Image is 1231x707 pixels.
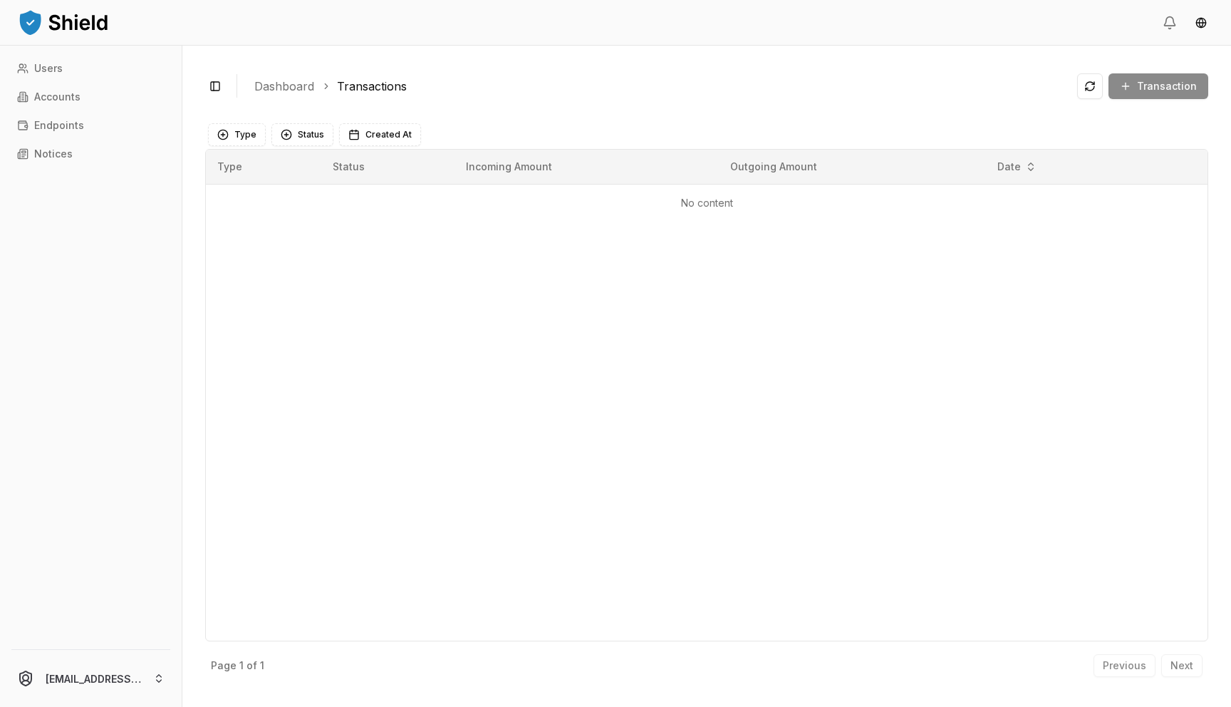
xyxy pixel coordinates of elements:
a: Users [11,57,170,80]
th: Type [206,150,321,184]
p: Users [34,63,63,73]
p: 1 [260,661,264,671]
p: 1 [239,661,244,671]
th: Outgoing Amount [719,150,985,184]
th: Status [321,150,455,184]
a: Dashboard [254,78,314,95]
p: [EMAIL_ADDRESS][DOMAIN_NAME] [46,671,142,686]
button: Type [208,123,266,146]
p: Page [211,661,237,671]
p: Accounts [34,92,80,102]
p: No content [217,196,1196,210]
p: Endpoints [34,120,84,130]
img: ShieldPay Logo [17,8,110,36]
button: Status [271,123,333,146]
button: Date [992,155,1042,178]
a: Endpoints [11,114,170,137]
a: Notices [11,143,170,165]
nav: breadcrumb [254,78,1066,95]
button: Created At [339,123,421,146]
p: Notices [34,149,73,159]
a: Accounts [11,86,170,108]
span: Created At [365,129,412,140]
p: of [246,661,257,671]
a: Transactions [337,78,407,95]
button: [EMAIL_ADDRESS][DOMAIN_NAME] [6,656,176,701]
th: Incoming Amount [455,150,719,184]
